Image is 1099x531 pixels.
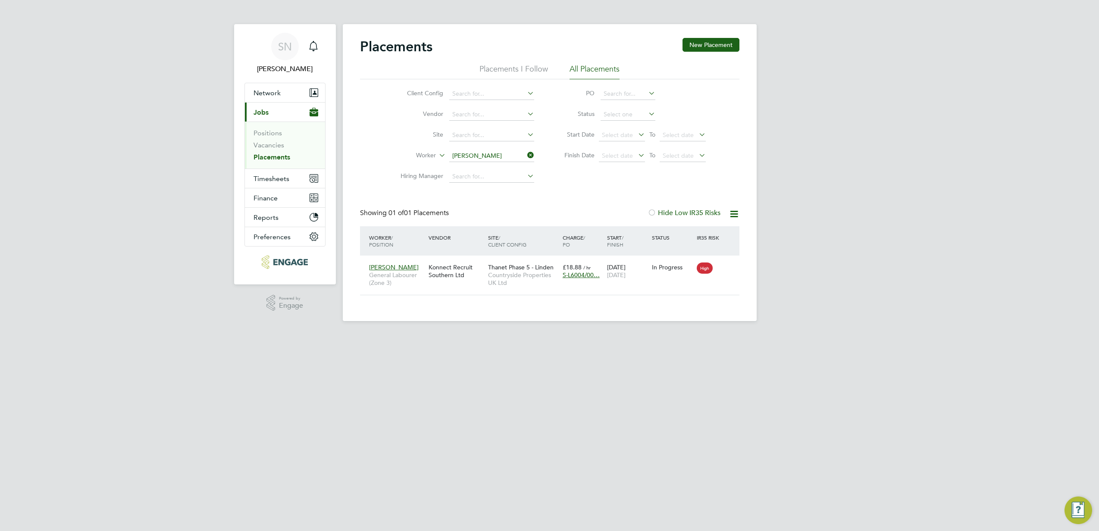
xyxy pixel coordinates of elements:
[245,122,325,169] div: Jobs
[254,129,282,137] a: Positions
[479,64,548,79] li: Placements I Follow
[602,152,633,159] span: Select date
[245,227,325,246] button: Preferences
[245,169,325,188] button: Timesheets
[683,38,739,52] button: New Placement
[254,194,278,202] span: Finance
[650,230,695,245] div: Status
[647,150,658,161] span: To
[360,209,451,218] div: Showing
[601,109,655,121] input: Select one
[449,150,534,162] input: Search for...
[647,129,658,140] span: To
[244,64,326,74] span: Sofia Naylor
[449,129,534,141] input: Search for...
[245,103,325,122] button: Jobs
[607,271,626,279] span: [DATE]
[449,109,534,121] input: Search for...
[663,131,694,139] span: Select date
[245,83,325,102] button: Network
[652,263,692,271] div: In Progress
[449,171,534,183] input: Search for...
[279,302,303,309] span: Engage
[245,188,325,207] button: Finance
[360,38,432,55] h2: Placements
[254,141,284,149] a: Vacancies
[278,41,292,52] span: SN
[388,209,449,217] span: 01 Placements
[563,271,600,279] span: S-L6004/00…
[369,271,424,287] span: General Labourer (Zone 3)
[426,259,486,283] div: Konnect Recruit Southern Ltd
[244,255,326,269] a: Go to home page
[560,230,605,252] div: Charge
[605,230,650,252] div: Start
[266,295,303,311] a: Powered byEngage
[1065,497,1092,524] button: Engage Resource Center
[244,33,326,74] a: SN[PERSON_NAME]
[394,172,443,180] label: Hiring Manager
[254,213,279,222] span: Reports
[607,234,623,248] span: / Finish
[262,255,308,269] img: konnectrecruit-logo-retina.png
[394,89,443,97] label: Client Config
[254,89,281,97] span: Network
[486,230,560,252] div: Site
[583,264,591,271] span: / hr
[254,233,291,241] span: Preferences
[449,88,534,100] input: Search for...
[394,110,443,118] label: Vendor
[426,230,486,245] div: Vendor
[601,88,655,100] input: Search for...
[254,108,269,116] span: Jobs
[563,234,585,248] span: / PO
[556,89,595,97] label: PO
[245,208,325,227] button: Reports
[563,263,582,271] span: £18.88
[367,230,426,252] div: Worker
[602,131,633,139] span: Select date
[663,152,694,159] span: Select date
[556,131,595,138] label: Start Date
[388,209,404,217] span: 01 of
[488,234,526,248] span: / Client Config
[556,110,595,118] label: Status
[369,263,419,271] span: [PERSON_NAME]
[254,153,290,161] a: Placements
[488,263,554,271] span: Thanet Phase 5 - Linden
[386,151,436,160] label: Worker
[695,230,724,245] div: IR35 Risk
[394,131,443,138] label: Site
[369,234,393,248] span: / Position
[367,259,739,266] a: [PERSON_NAME]General Labourer (Zone 3)Konnect Recruit Southern LtdThanet Phase 5 - LindenCountrys...
[234,24,336,284] nav: Main navigation
[605,259,650,283] div: [DATE]
[570,64,620,79] li: All Placements
[488,271,558,287] span: Countryside Properties UK Ltd
[648,209,720,217] label: Hide Low IR35 Risks
[697,262,713,274] span: High
[279,295,303,302] span: Powered by
[254,175,289,183] span: Timesheets
[556,151,595,159] label: Finish Date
